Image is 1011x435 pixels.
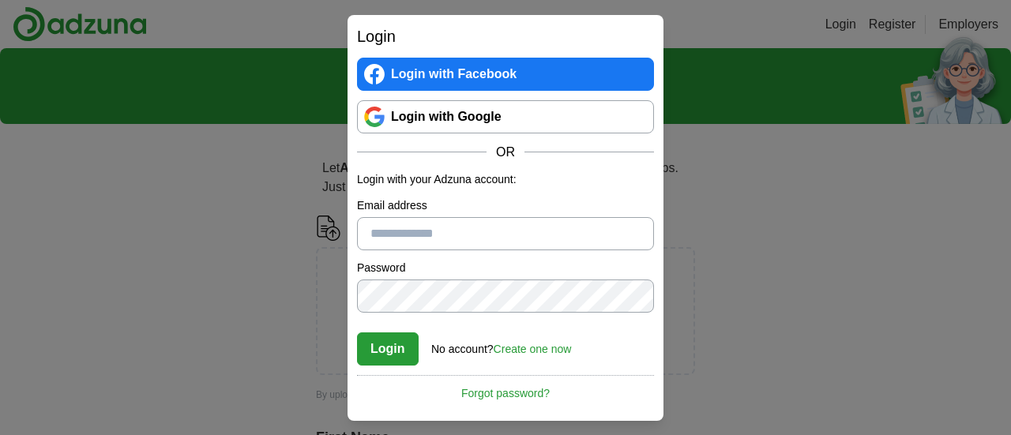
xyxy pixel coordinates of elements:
[494,343,572,355] a: Create one now
[357,197,654,214] label: Email address
[357,260,654,276] label: Password
[357,375,654,402] a: Forgot password?
[357,332,419,366] button: Login
[357,100,654,133] a: Login with Google
[357,24,654,48] h2: Login
[357,171,654,188] p: Login with your Adzuna account:
[431,332,571,358] div: No account?
[357,58,654,91] a: Login with Facebook
[487,143,524,162] span: OR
